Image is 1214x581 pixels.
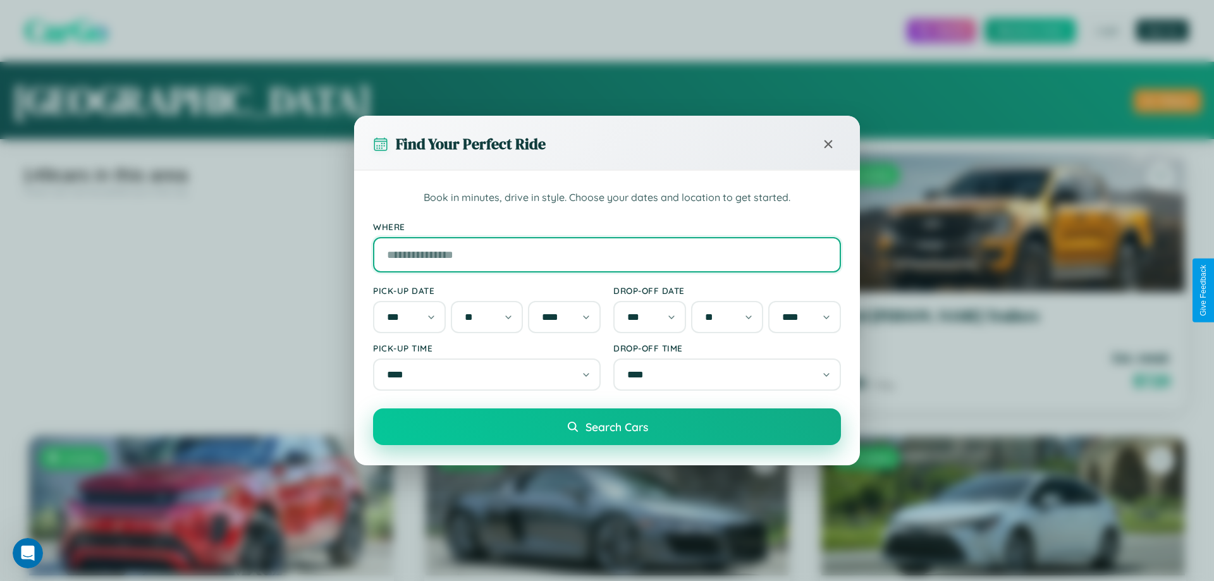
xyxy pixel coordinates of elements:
label: Drop-off Date [613,285,841,296]
p: Book in minutes, drive in style. Choose your dates and location to get started. [373,190,841,206]
span: Search Cars [586,420,648,434]
h3: Find Your Perfect Ride [396,133,546,154]
button: Search Cars [373,408,841,445]
label: Pick-up Time [373,343,601,353]
label: Where [373,221,841,232]
label: Drop-off Time [613,343,841,353]
label: Pick-up Date [373,285,601,296]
